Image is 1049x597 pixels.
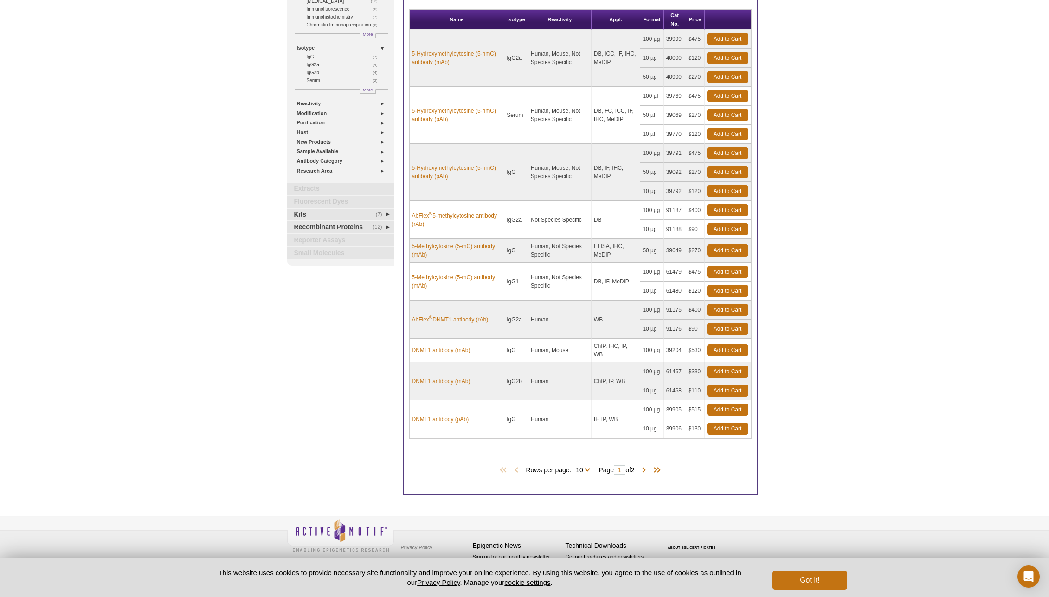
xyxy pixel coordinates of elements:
[686,282,705,301] td: $120
[504,301,528,339] td: IgG2a
[686,320,705,339] td: $90
[528,239,592,263] td: Human, Not Species Specific
[566,542,654,550] h4: Technical Downloads
[686,301,705,320] td: $400
[504,578,550,586] button: cookie settings
[686,87,705,106] td: $475
[640,10,663,30] th: Format
[707,323,748,335] a: Add to Cart
[686,263,705,282] td: $475
[640,87,663,106] td: 100 µl
[664,362,686,381] td: 61467
[429,211,432,216] sup: ®
[707,109,748,121] a: Add to Cart
[592,144,641,201] td: DB, IF, IHC, MeDIP
[307,13,383,21] a: (7)Immunohistochemistry
[307,69,383,77] a: (4)IgG2b
[287,209,394,221] a: (7)Kits
[412,242,502,259] a: 5-Methylcytosine (5-mC) antibody (mAb)
[707,304,748,316] a: Add to Cart
[640,239,663,263] td: 50 µg
[686,163,705,182] td: $270
[287,196,394,208] a: Fluorescent Dyes
[592,301,641,339] td: WB
[668,546,716,549] a: ABOUT SSL CERTIFICATES
[528,263,592,301] td: Human, Not Species Specific
[686,182,705,201] td: $120
[658,533,728,553] table: Click to Verify - This site chose Symantec SSL for secure e-commerce and confidential communicati...
[664,201,686,220] td: 91187
[664,320,686,339] td: 91176
[686,201,705,220] td: $400
[707,285,748,297] a: Add to Cart
[363,30,373,38] span: More
[429,315,432,320] sup: ®
[410,10,505,30] th: Name
[504,362,528,400] td: IgG2b
[664,301,686,320] td: 91175
[686,239,705,263] td: $270
[528,144,592,201] td: Human, Mouse, Not Species Specific
[417,578,460,586] a: Privacy Policy
[1017,565,1040,588] div: Open Intercom Messenger
[664,106,686,125] td: 39069
[373,61,383,69] span: (4)
[297,118,388,128] a: Purification
[707,366,748,378] a: Add to Cart
[373,69,383,77] span: (4)
[664,182,686,201] td: 39792
[412,377,470,385] a: DNMT1 antibody (mAb)
[528,362,592,400] td: Human
[686,144,705,163] td: $475
[707,52,748,64] a: Add to Cart
[592,87,641,144] td: DB, FC, ICC, IF, IHC, MeDIP
[307,53,383,61] a: (7)IgG
[297,156,388,166] a: Antibody Category
[664,220,686,239] td: 91188
[287,234,394,246] a: Reporter Assays
[373,13,383,21] span: (7)
[649,466,663,475] span: Last Page
[504,201,528,239] td: IgG2a
[686,419,705,438] td: $130
[664,30,686,49] td: 39999
[640,182,663,201] td: 10 µg
[707,266,748,278] a: Add to Cart
[664,381,686,400] td: 61468
[664,49,686,68] td: 40000
[592,362,641,400] td: ChIP, IP, WB
[686,381,705,400] td: $110
[412,315,489,324] a: AbFlex®DNMT1 antibody (rAb)
[707,33,748,45] a: Add to Cart
[707,166,748,178] a: Add to Cart
[640,144,663,163] td: 100 µg
[399,540,435,554] a: Privacy Policy
[528,30,592,87] td: Human, Mouse, Not Species Specific
[640,381,663,400] td: 10 µg
[373,21,383,29] span: (6)
[297,43,388,53] a: Isotype
[473,542,561,550] h4: Epigenetic News
[664,163,686,182] td: 39092
[592,30,641,87] td: DB, ICC, IF, IHC, MeDIP
[640,419,663,438] td: 10 µg
[640,49,663,68] td: 10 µg
[528,339,592,362] td: Human, Mouse
[373,77,383,84] span: (2)
[473,553,561,584] p: Sign up for our monthly newsletter highlighting recent publications in the field of epigenetics.
[287,247,394,259] a: Small Molecules
[297,147,388,156] a: Sample Available
[640,400,663,419] td: 100 µg
[592,239,641,263] td: ELISA, IHC, MeDIP
[307,61,383,69] a: (4)IgG2a
[307,21,383,29] a: (6)Chromatin Immunoprecipitation
[639,466,649,475] span: Next Page
[412,346,470,354] a: DNMT1 antibody (mAb)
[287,516,394,554] img: Active Motif,
[412,415,469,424] a: DNMT1 antibody (pAb)
[373,221,387,233] span: (12)
[566,553,654,577] p: Get our brochures and newsletters, or request them by mail.
[504,30,528,87] td: IgG2a
[664,239,686,263] td: 39649
[297,166,388,176] a: Research Area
